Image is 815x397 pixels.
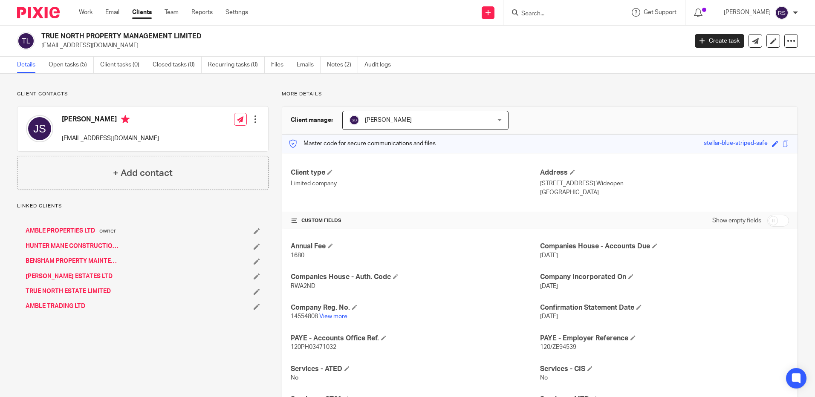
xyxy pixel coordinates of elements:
span: No [540,375,548,381]
img: svg%3E [775,6,789,20]
span: 1680 [291,253,304,259]
span: Get Support [644,9,676,15]
h4: Companies House - Auth. Code [291,273,540,282]
span: [DATE] [540,253,558,259]
a: Reports [191,8,213,17]
i: Primary [121,115,130,124]
h4: Services - ATED [291,365,540,374]
p: Linked clients [17,203,269,210]
p: [EMAIL_ADDRESS][DOMAIN_NAME] [41,41,682,50]
a: Create task [695,34,744,48]
p: [GEOGRAPHIC_DATA] [540,188,789,197]
p: Master code for secure communications and files [289,139,436,148]
a: Clients [132,8,152,17]
a: Open tasks (5) [49,57,94,73]
a: Recurring tasks (0) [208,57,265,73]
span: [DATE] [540,283,558,289]
h4: + Add contact [113,167,173,180]
img: svg%3E [349,115,359,125]
span: 14554808 [291,314,318,319]
p: Limited company [291,179,540,188]
span: owner [99,227,116,235]
span: 120PH03471032 [291,344,336,350]
p: [EMAIL_ADDRESS][DOMAIN_NAME] [62,134,159,143]
a: AMBLE TRADING LTD [26,302,85,311]
a: HUNTER MANE CONSTRUCTION LTD [26,242,119,250]
p: [PERSON_NAME] [724,8,771,17]
a: Emails [297,57,321,73]
a: TRUE NORTH ESTATE LIMITED [26,287,111,296]
input: Search [520,10,597,18]
h4: [PERSON_NAME] [62,115,159,126]
h4: Services - CIS [540,365,789,374]
h4: Address [540,168,789,177]
a: Details [17,57,42,73]
h4: Company Incorporated On [540,273,789,282]
span: [PERSON_NAME] [365,117,412,123]
label: Show empty fields [712,216,761,225]
h4: PAYE - Accounts Office Ref. [291,334,540,343]
a: Closed tasks (0) [153,57,202,73]
p: Client contacts [17,91,269,98]
div: stellar-blue-striped-safe [704,139,768,149]
span: No [291,375,298,381]
span: 120/ZE94539 [540,344,576,350]
h4: Companies House - Accounts Due [540,242,789,251]
a: Client tasks (0) [100,57,146,73]
a: [PERSON_NAME] ESTATES LTD [26,272,113,281]
a: BENSHAM PROPERTY MAINTENANCE LIMITED [26,257,119,265]
h4: Company Reg. No. [291,303,540,312]
img: svg%3E [17,32,35,50]
a: Audit logs [364,57,397,73]
h4: Confirmation Statement Date [540,303,789,312]
h4: Annual Fee [291,242,540,251]
img: svg%3E [26,115,53,142]
h4: PAYE - Employer Reference [540,334,789,343]
span: [DATE] [540,314,558,319]
h4: CUSTOM FIELDS [291,217,540,224]
a: Notes (2) [327,57,358,73]
p: More details [282,91,798,98]
p: [STREET_ADDRESS] Wideopen [540,179,789,188]
h2: TRUE NORTH PROPERTY MANAGEMENT LIMITED [41,32,554,41]
h3: Client manager [291,116,334,124]
h4: Client type [291,168,540,177]
a: View more [319,314,347,319]
a: Settings [225,8,248,17]
a: Email [105,8,119,17]
span: RWA2ND [291,283,315,289]
img: Pixie [17,7,60,18]
a: Work [79,8,92,17]
a: Team [165,8,179,17]
a: Files [271,57,290,73]
a: AMBLE PROPERTIES LTD [26,227,95,235]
